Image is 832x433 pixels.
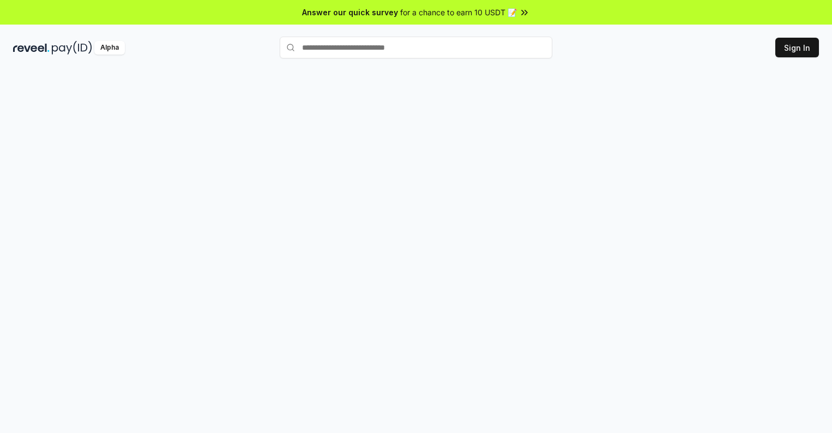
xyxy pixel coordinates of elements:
[400,7,517,18] span: for a chance to earn 10 USDT 📝
[94,41,125,55] div: Alpha
[302,7,398,18] span: Answer our quick survey
[52,41,92,55] img: pay_id
[13,41,50,55] img: reveel_dark
[775,38,819,57] button: Sign In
